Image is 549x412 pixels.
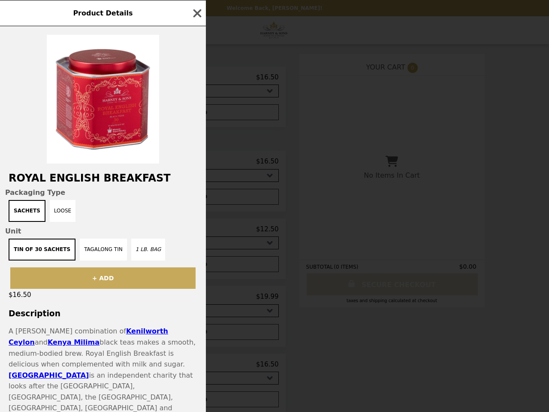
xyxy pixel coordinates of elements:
[9,371,101,379] span: is a
[10,267,196,289] button: + ADD
[9,239,75,261] button: Tin of 30 Sachets
[80,239,127,261] button: Tagalong Tin
[9,200,45,222] button: Sachets
[73,9,133,17] span: Product Details
[48,338,100,346] a: Kenya Milima
[5,227,201,235] span: Unit
[131,239,166,261] button: 1 lb. Bag
[9,327,168,346] a: Kenilworth Ceylon
[5,188,201,197] span: Packaging Type
[157,371,181,379] span: harity t
[101,371,157,379] span: n independent c
[47,35,159,164] img: Sachets / Tin of 30 Sachets
[50,200,75,222] button: Loose
[9,326,197,370] p: A [PERSON_NAME] combination of and black teas makes a smooth, medium-bodied brew. Royal English B...
[9,371,89,379] a: [GEOGRAPHIC_DATA]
